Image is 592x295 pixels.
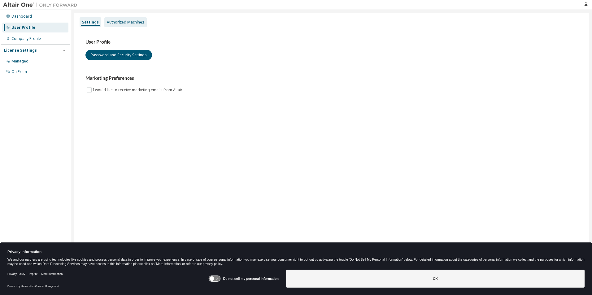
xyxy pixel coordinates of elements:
div: On Prem [11,69,27,74]
h3: User Profile [85,39,578,45]
div: Dashboard [11,14,32,19]
button: Password and Security Settings [85,50,152,60]
div: License Settings [4,48,37,53]
div: Managed [11,59,28,64]
img: Altair One [3,2,81,8]
div: Company Profile [11,36,41,41]
h3: Marketing Preferences [85,75,578,81]
div: User Profile [11,25,35,30]
label: I would like to receive marketing emails from Altair [93,86,184,94]
div: Authorized Machines [107,20,144,25]
div: Settings [82,20,99,25]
